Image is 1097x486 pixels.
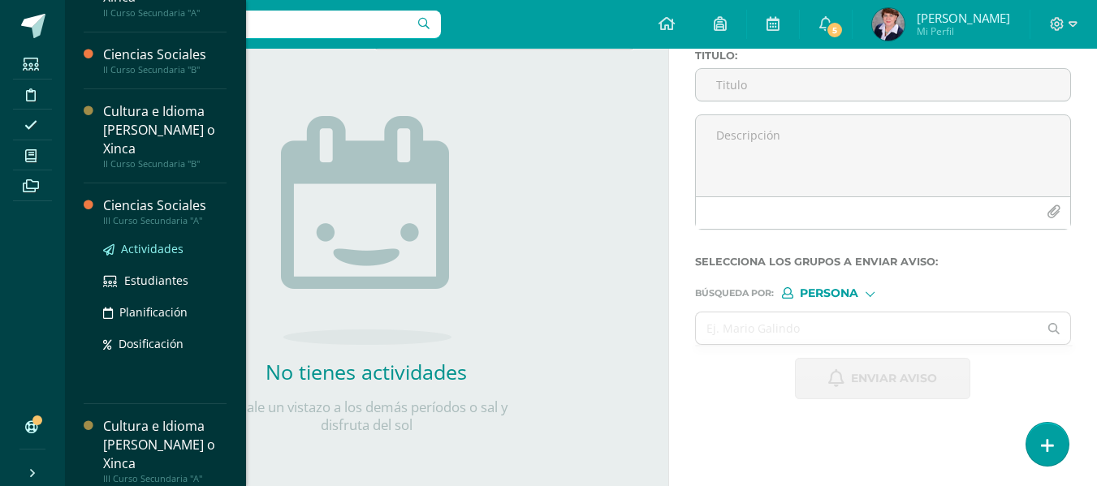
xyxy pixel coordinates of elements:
[281,116,451,345] img: no_activities.png
[826,21,844,39] span: 5
[103,45,227,64] div: Ciencias Sociales
[103,417,227,484] a: Cultura e Idioma [PERSON_NAME] o XincaIII Curso Secundaria "A"
[917,24,1010,38] span: Mi Perfil
[103,303,227,321] a: Planificación
[103,64,227,75] div: II Curso Secundaria "B"
[204,358,529,385] h2: No tienes actividades
[103,196,227,226] a: Ciencias SocialesIII Curso Secundaria "A"
[119,336,184,351] span: Dosificación
[103,102,227,170] a: Cultura e Idioma [PERSON_NAME] o XincaII Curso Secundaria "B"
[103,215,227,226] div: III Curso Secundaria "A"
[121,241,184,256] span: Actividades
[695,49,1071,62] label: Titulo :
[696,69,1070,101] input: Titulo
[695,256,1071,268] label: Selecciona los grupos a enviar aviso :
[782,287,904,299] div: [object Object]
[119,304,188,320] span: Planificación
[103,334,227,353] a: Dosificación
[103,158,227,170] div: II Curso Secundaria "B"
[103,239,227,258] a: Actividades
[103,473,227,484] div: III Curso Secundaria "A"
[204,398,529,434] p: Échale un vistazo a los demás períodos o sal y disfruta del sol
[795,358,970,399] button: Enviar aviso
[872,8,905,41] img: 49c126ab159c54e96e3d95a6f1df8590.png
[103,102,227,158] div: Cultura e Idioma [PERSON_NAME] o Xinca
[103,7,227,19] div: II Curso Secundaria "A"
[124,273,188,288] span: Estudiantes
[103,45,227,75] a: Ciencias SocialesII Curso Secundaria "B"
[103,417,227,473] div: Cultura e Idioma [PERSON_NAME] o Xinca
[103,271,227,290] a: Estudiantes
[917,10,1010,26] span: [PERSON_NAME]
[696,312,1039,344] input: Ej. Mario Galindo
[851,359,937,398] span: Enviar aviso
[103,196,227,215] div: Ciencias Sociales
[800,289,858,298] span: Persona
[76,11,441,38] input: Busca un usuario...
[695,289,774,298] span: Búsqueda por :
